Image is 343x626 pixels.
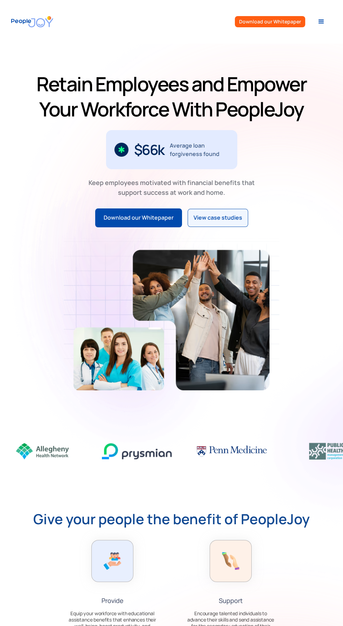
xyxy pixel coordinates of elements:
div: Download our Whitepaper [239,19,301,24]
div: Average loan forgiveness found [170,141,229,158]
a: View case studies [188,209,248,227]
h1: Retain Employees and Empower Your Workforce With PeopleJoy [17,71,326,122]
div: menu [311,11,332,32]
div: Download our Whitepaper [104,213,174,222]
div: Support [185,588,276,605]
div: Keep employees motivated with financial benefits that support success at work and home. [85,178,258,197]
a: Download our Whitepaper [235,16,305,27]
div: 2 / 3 [106,130,237,169]
div: View case studies [194,213,242,222]
img: Retain-Employees-PeopleJoy [133,250,269,390]
a: Download our Whitepaper [95,208,182,227]
a: home [11,12,53,31]
strong: Give your people the benefit of PeopleJoy [33,512,310,526]
img: Retain-Employees-PeopleJoy [73,327,164,390]
div: Provide [67,588,157,605]
div: $66k [134,144,164,155]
